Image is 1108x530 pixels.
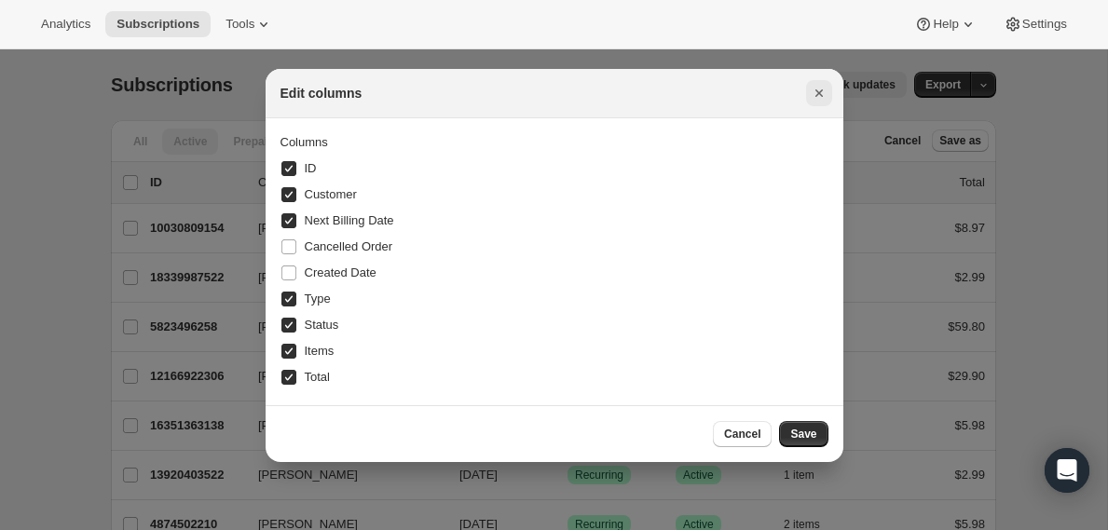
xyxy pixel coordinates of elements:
[305,187,357,201] span: Customer
[41,17,90,32] span: Analytics
[105,11,211,37] button: Subscriptions
[305,370,330,384] span: Total
[790,427,816,442] span: Save
[933,17,958,32] span: Help
[779,421,828,447] button: Save
[724,427,760,442] span: Cancel
[305,318,339,332] span: Status
[1045,448,1089,493] div: Open Intercom Messenger
[116,17,199,32] span: Subscriptions
[280,84,362,102] h2: Edit columns
[226,17,254,32] span: Tools
[305,344,335,358] span: Items
[305,161,317,175] span: ID
[30,11,102,37] button: Analytics
[305,292,331,306] span: Type
[305,213,394,227] span: Next Billing Date
[806,80,832,106] button: Close
[214,11,284,37] button: Tools
[305,265,376,279] span: Created Date
[903,11,988,37] button: Help
[1022,17,1067,32] span: Settings
[305,239,393,253] span: Cancelled Order
[713,421,772,447] button: Cancel
[280,135,328,149] span: Columns
[992,11,1078,37] button: Settings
